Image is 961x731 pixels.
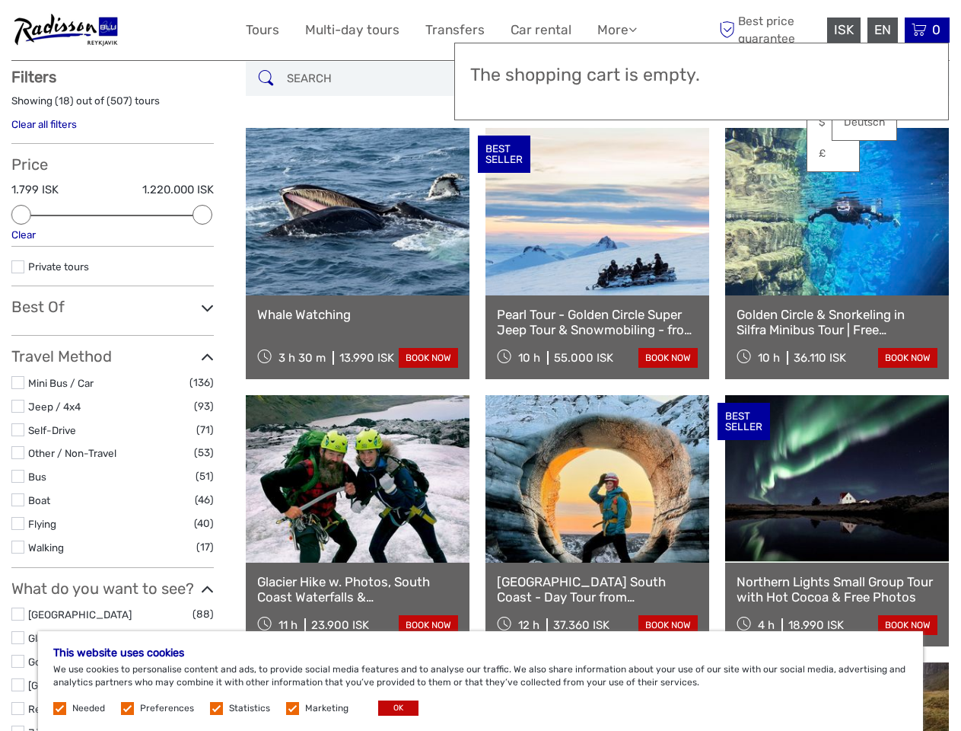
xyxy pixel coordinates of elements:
[11,298,214,316] h3: Best Of
[930,22,943,37] span: 0
[28,703,77,715] a: Reykjanes
[195,629,214,646] span: (74)
[38,631,923,731] div: We use cookies to personalise content and ads, to provide social media features and to analyse ou...
[189,374,214,391] span: (136)
[511,19,571,41] a: Car rental
[497,307,698,338] a: Pearl Tour - Golden Circle Super Jeep Tour & Snowmobiling - from [GEOGRAPHIC_DATA]
[196,468,214,485] span: (51)
[281,65,462,92] input: SEARCH
[28,471,46,483] a: Bus
[399,615,458,635] a: book now
[193,605,214,623] span: (88)
[257,307,458,322] a: Whale Watching
[737,574,937,605] a: Northern Lights Small Group Tour with Hot Cocoa & Free Photos
[737,307,937,338] a: Golden Circle & Snorkeling in Silfra Minibus Tour | Free Underwater Photos
[878,348,937,368] a: book now
[758,351,780,365] span: 10 h
[718,403,770,441] div: BEST SELLER
[59,94,70,108] label: 18
[28,424,76,436] a: Self-Drive
[758,618,775,632] span: 4 h
[11,11,119,49] img: 344-13b1ddd5-6d03-4bc9-8ab7-46461a61a986_logo_small.jpg
[339,351,394,365] div: 13.990 ISK
[399,348,458,368] a: book now
[867,18,898,43] div: EN
[807,140,859,168] a: £
[229,702,270,715] label: Statistics
[11,155,214,174] h3: Price
[834,22,854,37] span: ISK
[305,19,399,41] a: Multi-day tours
[28,260,89,273] a: Private tours
[175,24,193,42] button: Open LiveChat chat widget
[278,618,298,632] span: 11 h
[788,618,844,632] div: 18.990 ISK
[470,65,933,86] h3: The shopping cart is empty.
[878,615,937,635] a: book now
[11,228,214,242] div: Clear
[497,574,698,605] a: [GEOGRAPHIC_DATA] South Coast - Day Tour from [GEOGRAPHIC_DATA]
[195,491,214,509] span: (46)
[11,94,214,117] div: Showing ( ) out of ( ) tours
[196,538,214,556] span: (17)
[257,574,458,605] a: Glacier Hike w. Photos, South Coast Waterfalls & [GEOGRAPHIC_DATA]
[478,136,530,174] div: BEST SELLER
[278,351,326,365] span: 3 h 30 m
[196,421,214,439] span: (71)
[638,348,698,368] a: book now
[11,182,59,198] label: 1.799 ISK
[807,109,859,136] a: $
[554,351,613,365] div: 55.000 ISK
[28,447,116,459] a: Other / Non-Travel
[518,618,539,632] span: 12 h
[194,444,214,461] span: (53)
[28,632,65,644] a: Glaciers
[140,702,194,715] label: Preferences
[11,118,77,130] a: Clear all filters
[53,646,908,659] h5: This website uses cookies
[425,19,485,41] a: Transfers
[11,347,214,365] h3: Travel Method
[28,518,56,530] a: Flying
[72,702,105,715] label: Needed
[28,656,91,668] a: Golden Circle
[794,351,846,365] div: 36.110 ISK
[28,608,132,621] a: [GEOGRAPHIC_DATA]
[518,351,540,365] span: 10 h
[21,27,172,39] p: We're away right now. Please check back later!
[638,615,698,635] a: book now
[194,515,214,532] span: (40)
[28,401,81,413] a: Jeep / 4x4
[142,182,214,198] label: 1.220.000 ISK
[28,679,132,691] a: [GEOGRAPHIC_DATA]
[305,702,348,715] label: Marketing
[28,494,50,506] a: Boat
[11,579,214,598] h3: What do you want to see?
[597,19,637,41] a: More
[28,377,94,389] a: Mini Bus / Car
[28,541,64,554] a: Walking
[832,109,896,136] a: Deutsch
[553,618,609,632] div: 37.360 ISK
[194,397,214,415] span: (93)
[11,68,56,86] strong: Filters
[715,13,823,46] span: Best price guarantee
[110,94,129,108] label: 507
[378,701,418,716] button: OK
[311,618,369,632] div: 23.900 ISK
[246,19,279,41] a: Tours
